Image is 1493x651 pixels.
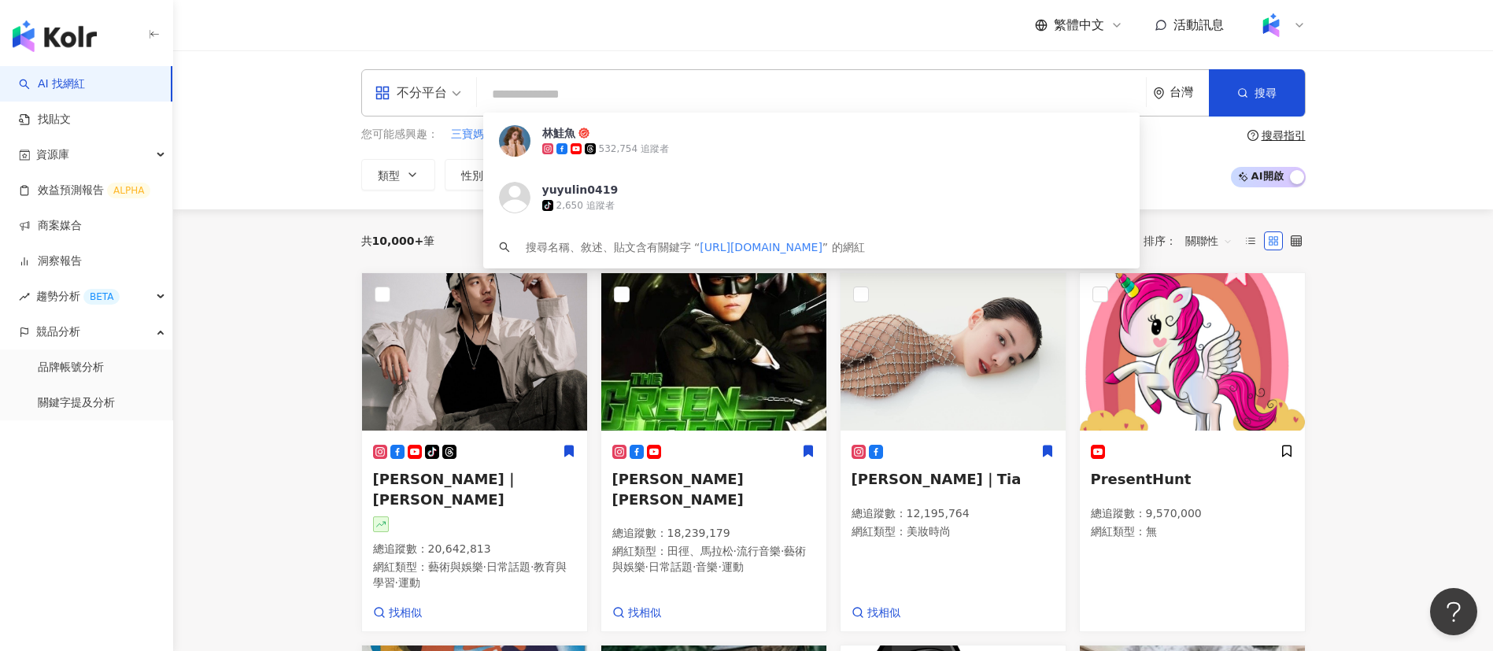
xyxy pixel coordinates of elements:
[361,159,435,190] button: 類型
[19,76,85,92] a: searchAI 找網紅
[1091,524,1294,540] p: 網紅類型 ： 無
[375,85,390,101] span: appstore
[718,560,721,573] span: ·
[19,253,82,269] a: 洞察報告
[361,235,435,247] div: 共 筆
[841,273,1066,431] img: KOL Avatar
[451,127,484,142] span: 三寶媽
[497,126,520,143] button: 育嬰
[852,471,1022,487] span: [PERSON_NAME]｜Tia
[1079,272,1306,633] a: KOL AvatarPresentHunt總追蹤數：9,570,000網紅類型：無
[1262,129,1306,142] div: 搜尋指引
[373,471,519,507] span: [PERSON_NAME]｜[PERSON_NAME]
[1256,10,1286,40] img: Kolr%20app%20icon%20%281%29.png
[36,279,120,314] span: 趨勢分析
[867,605,900,621] span: 找相似
[533,127,588,142] span: 寶寶粥做法
[373,542,576,557] p: 總追蹤數 ： 20,642,813
[852,605,900,621] a: 找相似
[1255,87,1277,99] span: 搜尋
[1170,86,1209,99] div: 台灣
[398,576,420,589] span: 運動
[1091,506,1294,522] p: 總追蹤數 ： 9,570,000
[13,20,97,52] img: logo
[1153,87,1165,99] span: environment
[532,126,589,143] button: 寶寶粥做法
[696,560,718,573] span: 音樂
[450,126,485,143] button: 三寶媽
[973,168,1017,181] span: 更多篩選
[1185,228,1232,253] span: 關聯性
[939,159,1033,190] button: 更多篩選
[612,544,815,575] p: 網紅類型 ：
[811,159,929,190] button: 合作費用預估
[612,605,661,621] a: 找相似
[781,545,784,557] span: ·
[361,127,438,142] span: 您可能感興趣：
[497,127,519,142] span: 育嬰
[36,137,69,172] span: 資源庫
[373,560,576,590] p: 網紅類型 ：
[601,273,826,431] img: KOL Avatar
[722,560,744,573] span: 運動
[907,525,951,538] span: 美妝時尚
[852,506,1055,522] p: 總追蹤數 ： 12,195,764
[612,545,807,573] span: 藝術與娛樂
[19,291,30,302] span: rise
[612,471,744,507] span: [PERSON_NAME] [PERSON_NAME]
[612,526,815,542] p: 總追蹤數 ： 18,239,179
[623,159,708,190] button: 互動率
[1430,588,1477,635] iframe: Help Scout Beacon - Open
[1144,228,1241,253] div: 排序：
[667,545,734,557] span: 田徑、馬拉松
[828,169,894,182] span: 合作費用預估
[373,605,422,621] a: 找相似
[375,80,447,105] div: 不分平台
[38,360,104,375] a: 品牌帳號分析
[693,560,696,573] span: ·
[717,159,802,190] button: 觀看率
[628,605,661,621] span: 找相似
[19,112,71,128] a: 找貼文
[378,169,400,182] span: 類型
[601,272,827,633] a: KOL Avatar[PERSON_NAME] [PERSON_NAME]總追蹤數：18,239,179網紅類型：田徑、馬拉松·流行音樂·藝術與娛樂·日常話題·音樂·運動找相似
[38,395,115,411] a: 關鍵字提及分析
[461,169,483,182] span: 性別
[1247,130,1258,141] span: question-circle
[852,524,1055,540] p: 網紅類型 ：
[645,560,649,573] span: ·
[19,218,82,234] a: 商案媒合
[734,169,767,182] span: 觀看率
[530,560,534,573] span: ·
[36,314,80,350] span: 競品分析
[1080,273,1305,431] img: KOL Avatar
[545,169,578,182] span: 追蹤數
[361,272,588,633] a: KOL Avatar[PERSON_NAME]｜[PERSON_NAME]總追蹤數：20,642,813網紅類型：藝術與娛樂·日常話題·教育與學習·運動找相似
[19,183,150,198] a: 效益預測報告ALPHA
[389,605,422,621] span: 找相似
[528,159,613,190] button: 追蹤數
[483,560,486,573] span: ·
[445,159,519,190] button: 性別
[362,273,587,431] img: KOL Avatar
[428,560,483,573] span: 藝術與娛樂
[1209,69,1305,117] button: 搜尋
[601,126,657,143] button: 寶寶粥烹飪
[649,560,693,573] span: 日常話題
[395,576,398,589] span: ·
[601,127,656,142] span: 寶寶粥烹飪
[1054,17,1104,34] span: 繁體中文
[486,560,530,573] span: 日常話題
[1091,471,1192,487] span: PresentHunt
[373,560,567,589] span: 教育與學習
[83,289,120,305] div: BETA
[734,545,737,557] span: ·
[639,169,672,182] span: 互動率
[372,235,424,247] span: 10,000+
[1173,17,1224,32] span: 活動訊息
[840,272,1066,633] a: KOL Avatar[PERSON_NAME]｜Tia總追蹤數：12,195,764網紅類型：美妝時尚找相似
[737,545,781,557] span: 流行音樂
